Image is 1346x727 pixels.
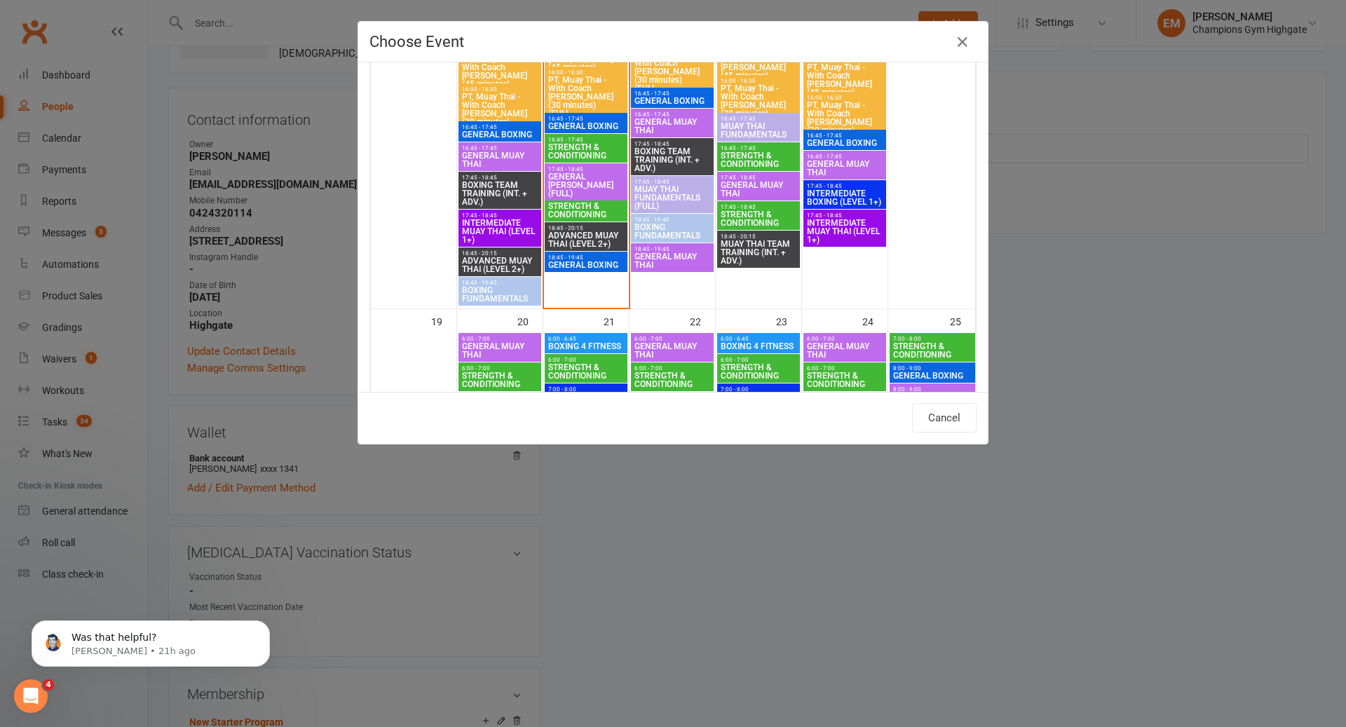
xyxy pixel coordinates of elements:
[720,151,797,168] span: STRENGTH & CONDITIONING
[43,679,54,691] span: 4
[634,252,711,269] span: GENERAL MUAY THAI
[720,342,797,351] span: BOXING 4 FITNESS
[892,365,972,372] span: 8:00 - 9:00
[806,212,883,219] span: 17:45 - 18:45
[548,357,625,363] span: 6:00 - 7:00
[634,118,711,135] span: GENERAL MUAY THAI
[720,116,797,122] span: 16:45 - 17:45
[806,101,883,135] span: PT, Muay Thai - With Coach [PERSON_NAME] (30 minutes)
[369,33,977,50] h4: Choose Event
[634,147,711,172] span: BOXING TEAM TRAINING (INT. + ADV.)
[11,591,291,689] iframe: Intercom notifications message
[720,78,797,84] span: 16:00 - 16:30
[461,145,538,151] span: 16:45 - 17:45
[14,679,48,713] iframe: Intercom live chat
[720,122,797,139] span: MUAY THAI FUNDAMENTALS
[892,386,972,393] span: 8:00 - 9:00
[806,154,883,160] span: 16:45 - 17:45
[461,212,538,219] span: 17:45 - 18:45
[806,219,883,244] span: INTERMEDIATE MUAY THAI (LEVEL 1+)
[548,172,625,198] span: GENERAL [PERSON_NAME] (FULL)
[548,225,625,231] span: 18:45 - 20:15
[548,261,625,269] span: GENERAL BOXING
[634,179,711,185] span: 17:45 - 18:45
[517,309,543,332] div: 20
[461,151,538,168] span: GENERAL MUAY THAI
[806,160,883,177] span: GENERAL MUAY THAI
[806,139,883,147] span: GENERAL BOXING
[806,63,883,97] span: PT, Muay Thai - With Coach [PERSON_NAME] (45 minutes)
[720,46,797,80] span: PT, Muay Thai - With Coach [PERSON_NAME] (45 minutes)
[634,223,711,240] span: BOXING FUNDAMENTALS
[806,365,883,372] span: 6:00 - 7:00
[862,309,888,332] div: 24
[720,233,797,240] span: 18:45 - 20:15
[720,357,797,363] span: 6:00 - 7:00
[720,363,797,380] span: STRENGTH & CONDITIONING
[634,336,711,342] span: 6:00 - 7:00
[690,309,715,332] div: 22
[461,286,538,303] span: BOXING FUNDAMENTALS
[951,31,974,53] button: Close
[461,124,538,130] span: 16:45 - 17:45
[720,181,797,198] span: GENERAL MUAY THAI
[806,372,883,388] span: STRENGTH & CONDITIONING
[461,219,538,244] span: INTERMEDIATE MUAY THAI (LEVEL 1+)
[806,133,883,139] span: 16:45 - 17:45
[892,342,972,359] span: STRENGTH & CONDITIONING
[461,86,538,93] span: 16:00 - 16:30
[720,240,797,265] span: MUAY THAI TEAM TRAINING (INT. + ADV.)
[950,309,975,332] div: 25
[634,372,711,388] span: STRENGTH & CONDITIONING
[634,50,711,93] span: PT, Muay Thai - With Coach [PERSON_NAME] (30 minutes) (FULL...
[776,309,801,332] div: 23
[604,309,629,332] div: 21
[548,143,625,160] span: STRENGTH & CONDITIONING
[548,363,625,380] span: STRENGTH & CONDITIONING
[461,336,538,342] span: 6:00 - 7:00
[912,403,977,433] button: Cancel
[892,372,972,380] span: GENERAL BOXING
[634,111,711,118] span: 16:45 - 17:45
[461,181,538,206] span: BOXING TEAM TRAINING (INT. + ADV.)
[461,130,538,139] span: GENERAL BOXING
[892,336,972,342] span: 7:00 - 8:00
[634,246,711,252] span: 18:45 - 19:45
[806,342,883,359] span: GENERAL MUAY THAI
[720,145,797,151] span: 16:45 - 17:45
[634,97,711,105] span: GENERAL BOXING
[720,210,797,227] span: STRENGTH & CONDITIONING
[548,69,625,76] span: 16:00 - 16:30
[461,250,538,257] span: 18:45 - 20:15
[548,202,625,219] span: STRENGTH & CONDITIONING
[634,365,711,372] span: 6:00 - 7:00
[461,257,538,273] span: ADVANCED MUAY THAI (LEVEL 2+)
[634,90,711,97] span: 16:45 - 17:45
[431,309,456,332] div: 19
[548,76,625,118] span: PT, Muay Thai - With Coach [PERSON_NAME] (30 minutes) (FULL...
[548,137,625,143] span: 16:45 - 17:45
[461,365,538,372] span: 6:00 - 7:00
[548,231,625,248] span: ADVANCED MUAY THAI (LEVEL 2+)
[720,204,797,210] span: 17:45 - 18:45
[720,84,797,118] span: PT, Muay Thai - With Coach [PERSON_NAME] (30 minutes)
[461,280,538,286] span: 18:45 - 19:45
[720,386,797,393] span: 7:00 - 8:00
[806,95,883,101] span: 16:00 - 16:30
[548,116,625,122] span: 16:45 - 17:45
[461,93,538,126] span: PT, Muay Thai - With Coach [PERSON_NAME] (30 minutes)
[634,217,711,223] span: 18:45 - 19:45
[634,185,711,210] span: MUAY THAI FUNDAMENTALS (FULL)
[461,55,538,88] span: PT, Muay Thai - With Coach [PERSON_NAME] (45 minutes)
[548,166,625,172] span: 17:45 - 18:45
[806,183,883,189] span: 17:45 - 18:45
[548,342,625,351] span: BOXING 4 FITNESS
[806,189,883,206] span: INTERMEDIATE BOXING (LEVEL 1+)
[548,336,625,342] span: 6:00 - 6:45
[720,336,797,342] span: 6:00 - 6:45
[634,342,711,359] span: GENERAL MUAY THAI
